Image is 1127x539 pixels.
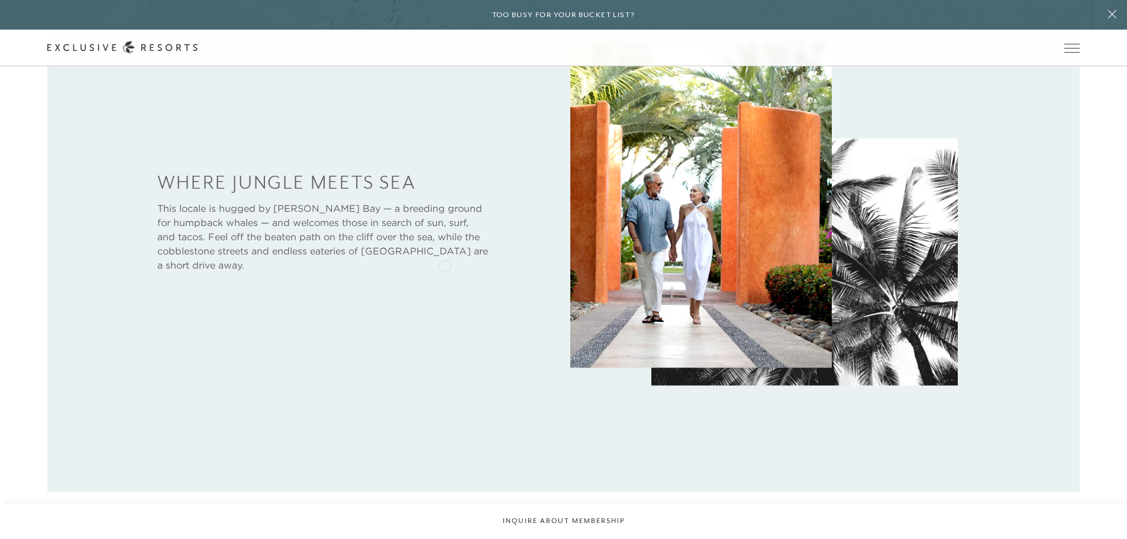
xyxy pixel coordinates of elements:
[1064,44,1080,52] button: Open navigation
[492,9,635,21] h6: Too busy for your bucket list?
[651,138,958,386] img: Black and white palm trees.
[809,255,1127,539] iframe: Qualified Messenger
[157,201,489,272] p: This locale is hugged by [PERSON_NAME] Bay — a breeding ground for humpback whales — and welcomes...
[157,169,489,195] h3: Where Jungle Meets Sea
